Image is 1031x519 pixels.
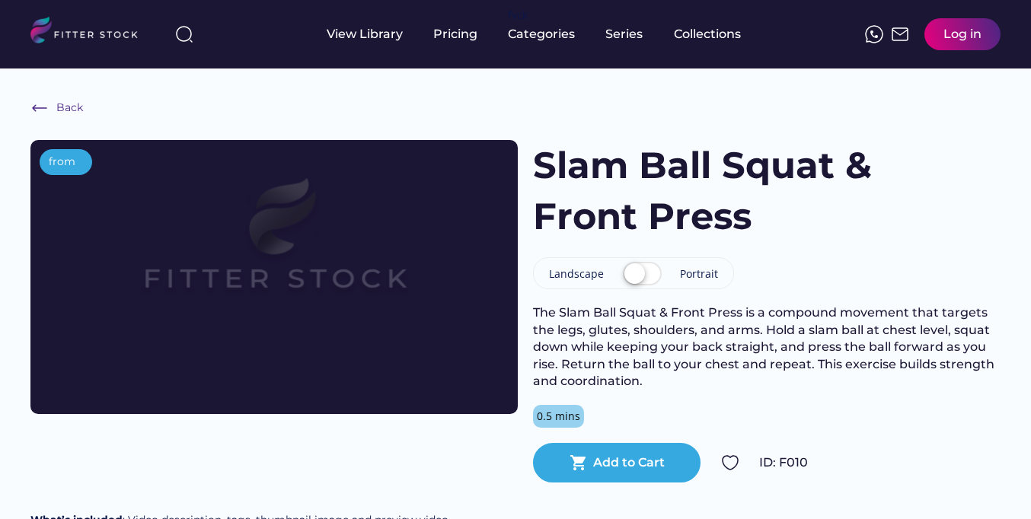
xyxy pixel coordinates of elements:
[759,454,1001,471] div: ID: F010
[570,454,588,472] button: shopping_cart
[533,140,884,242] h1: Slam Ball Squat & Front Press
[30,99,49,117] img: Frame%20%286%29.svg
[721,454,739,472] img: Group%201000002324.svg
[30,17,151,48] img: LOGO.svg
[865,25,883,43] img: meteor-icons_whatsapp%20%281%29.svg
[49,154,75,170] div: from
[79,140,469,359] img: Frame%2079%20%281%29.svg
[593,454,665,471] div: Add to Cart
[680,266,718,282] div: Portrait
[891,25,909,43] img: Frame%2051.svg
[533,304,1001,390] div: The Slam Ball Squat & Front Press is a compound movement that targets the legs, glutes, shoulders...
[537,409,580,424] div: 0.5 mins
[56,100,83,116] div: Back
[508,26,575,43] div: Categories
[674,26,741,43] div: Collections
[508,8,528,23] div: fvck
[605,26,643,43] div: Series
[943,26,982,43] div: Log in
[433,26,477,43] div: Pricing
[549,266,604,282] div: Landscape
[327,26,403,43] div: View Library
[175,25,193,43] img: search-normal%203.svg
